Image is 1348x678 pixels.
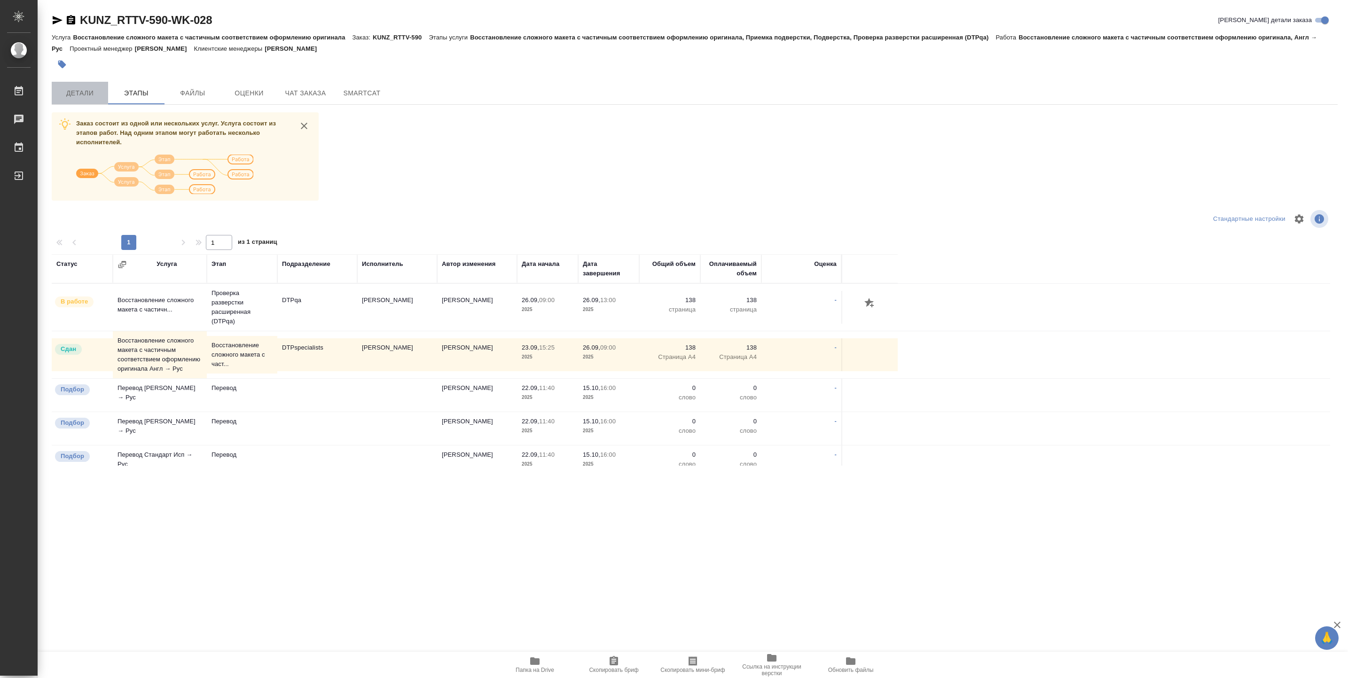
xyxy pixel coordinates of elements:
button: Добавить оценку [862,296,878,312]
p: Проектный менеджер [70,45,134,52]
span: Чат заказа [283,87,328,99]
p: 16:00 [600,418,616,425]
p: 2025 [522,426,573,436]
span: SmartCat [339,87,384,99]
p: слово [644,393,696,402]
button: Сгруппировать [118,260,127,269]
td: [PERSON_NAME] [437,338,517,371]
td: DTPspecialists [277,338,357,371]
p: слово [705,460,757,469]
p: слово [705,426,757,436]
div: Услуга [157,259,177,269]
p: Этапы услуги [429,34,470,41]
p: 2025 [522,460,573,469]
p: Восстановление сложного макета с част... [212,341,273,369]
p: 26.09, [583,344,600,351]
div: Общий объем [652,259,696,269]
span: 🙏 [1319,628,1335,648]
p: 22.09, [522,451,539,458]
button: Скопировать ссылку [65,15,77,26]
span: Оценки [227,87,272,99]
span: Файлы [170,87,215,99]
p: Проверка разверстки расширенная (DTPqa) [212,288,273,326]
span: из 1 страниц [238,236,277,250]
div: Дата начала [522,259,559,269]
p: 2025 [522,352,573,362]
p: Перевод [212,450,273,460]
p: 16:00 [600,384,616,391]
a: - [835,296,837,304]
p: 2025 [522,393,573,402]
div: Дата завершения [583,259,635,278]
p: страница [705,305,757,314]
p: В работе [61,297,88,306]
p: 15.10, [583,451,600,458]
td: [PERSON_NAME] [357,338,437,371]
p: Восстановление сложного макета с частичным соответствием оформлению оригинала [73,34,352,41]
p: 15.10, [583,384,600,391]
p: 2025 [583,426,635,436]
p: Сдан [61,344,76,354]
td: [PERSON_NAME] [437,445,517,478]
p: 0 [644,450,696,460]
p: Заказ: [353,34,373,41]
p: Подбор [61,452,84,461]
td: Перевод [PERSON_NAME] → Рус [113,379,207,412]
p: 15:25 [539,344,555,351]
p: Работа [996,34,1019,41]
td: Восстановление сложного макета с частичным соответствием оформлению оригинала Англ → Рус [113,331,207,378]
div: split button [1211,212,1288,226]
p: слово [644,460,696,469]
p: 11:40 [539,451,555,458]
p: 26.09, [522,296,539,304]
p: 11:40 [539,418,555,425]
p: Перевод [212,383,273,393]
p: страница [644,305,696,314]
p: Восстановление сложного макета с частичным соответствием оформлению оригинала, Приемка подверстки... [470,34,995,41]
p: [PERSON_NAME] [135,45,194,52]
p: 138 [644,296,696,305]
p: 2025 [583,305,635,314]
p: 22.09, [522,384,539,391]
a: - [835,384,837,391]
p: 2025 [583,393,635,402]
span: Посмотреть информацию [1310,210,1330,228]
span: Настроить таблицу [1288,208,1310,230]
div: Оплачиваемый объем [705,259,757,278]
div: Оценка [814,259,837,269]
p: 138 [644,343,696,352]
div: Статус [56,259,78,269]
td: [PERSON_NAME] [357,291,437,324]
p: 09:00 [600,344,616,351]
a: - [835,418,837,425]
div: Автор изменения [442,259,495,269]
td: Восстановление сложного макета с частичн... [113,291,207,324]
p: KUNZ_RTTV-590 [373,34,429,41]
p: 11:40 [539,384,555,391]
p: 09:00 [539,296,555,304]
span: Заказ состоит из одной или нескольких услуг. Услуга состоит из этапов работ. Над одним этапом мог... [76,120,276,146]
p: 138 [705,343,757,352]
p: Услуга [52,34,73,41]
p: Подбор [61,385,84,394]
p: Клиентские менеджеры [194,45,265,52]
p: 0 [705,383,757,393]
button: 🙏 [1315,626,1339,650]
span: Детали [57,87,102,99]
p: Перевод [212,417,273,426]
a: - [835,451,837,458]
p: 2025 [583,460,635,469]
button: Добавить тэг [52,54,72,75]
a: KUNZ_RTTV-590-WK-028 [80,14,212,26]
p: 0 [644,417,696,426]
p: Страница А4 [644,352,696,362]
p: [PERSON_NAME] [265,45,324,52]
span: [PERSON_NAME] детали заказа [1218,16,1312,25]
p: Подбор [61,418,84,428]
p: 2025 [522,305,573,314]
p: слово [644,426,696,436]
p: 0 [705,450,757,460]
td: [PERSON_NAME] [437,379,517,412]
p: 15.10, [583,418,600,425]
div: Исполнитель [362,259,403,269]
